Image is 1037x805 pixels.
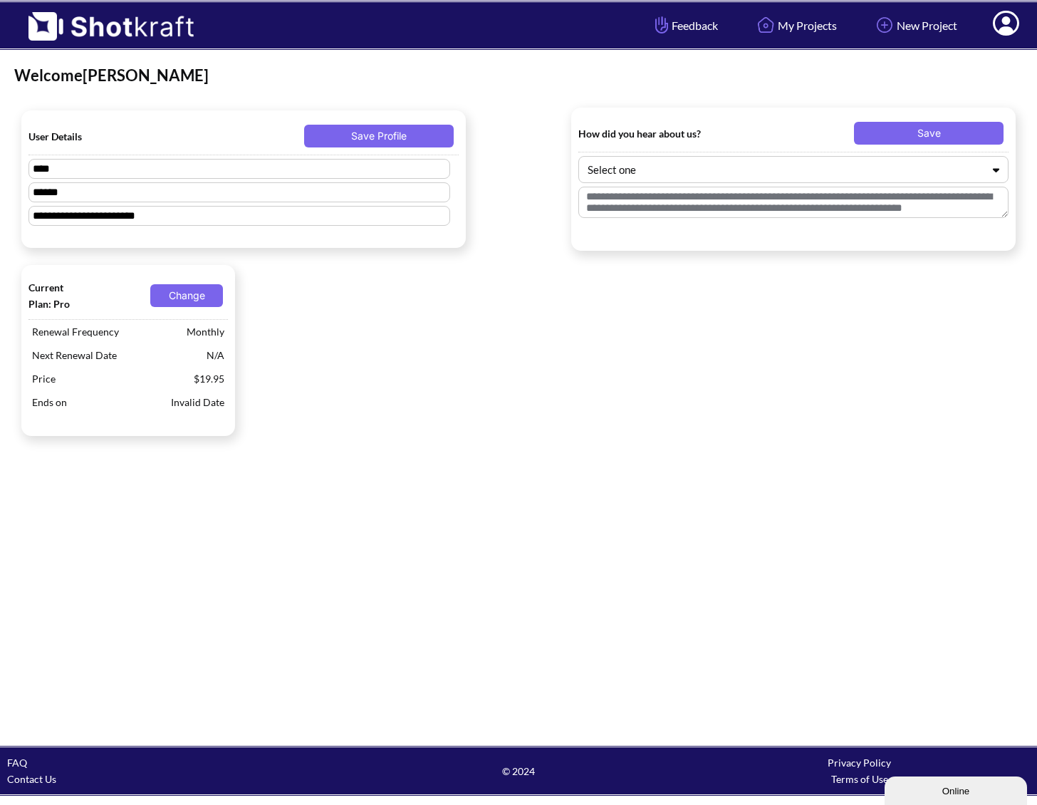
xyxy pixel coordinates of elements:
span: Ends on [28,390,167,414]
span: Current Plan: Pro [28,279,87,312]
span: $19.95 [190,367,228,390]
span: Price [28,367,190,390]
div: Terms of Use [689,771,1030,787]
span: © 2024 [348,763,689,779]
div: Privacy Policy [689,754,1030,771]
span: Feedback [652,17,718,33]
a: Contact Us [7,773,56,785]
img: Add Icon [872,13,897,37]
span: Monthly [183,320,228,343]
span: Invalid Date [167,390,228,414]
span: Renewal Frequency [28,320,183,343]
span: User Details [28,128,164,145]
img: Hand Icon [652,13,672,37]
span: N/A [203,343,228,367]
span: How did you hear about us? [578,125,714,142]
button: Save Profile [304,125,454,147]
a: New Project [862,6,968,44]
div: Welcome [PERSON_NAME] [14,65,1023,86]
button: Change [150,284,223,307]
button: Save [854,122,1004,145]
a: My Projects [743,6,848,44]
img: Home Icon [754,13,778,37]
a: FAQ [7,757,27,769]
iframe: chat widget [885,774,1030,805]
span: Next Renewal Date [28,343,203,367]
